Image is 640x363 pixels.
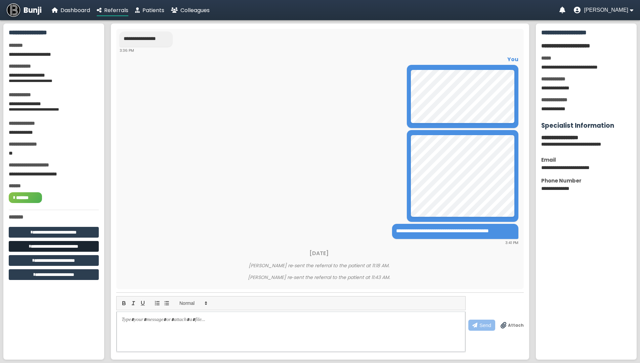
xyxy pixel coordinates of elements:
button: underline [138,299,147,307]
span: Colleagues [180,6,210,14]
div: [PERSON_NAME] re‑sent the referral to the patient at 11:43 AM. [120,274,518,281]
a: Referrals [97,6,128,14]
button: list: ordered [153,299,162,307]
button: italic [129,299,138,307]
div: Email [541,156,631,164]
button: list: bullet [162,299,171,307]
span: 3:36 PM [120,48,134,53]
span: Referrals [104,6,128,14]
a: Patients [135,6,164,14]
div: [PERSON_NAME] re‑sent the referral to the patient at 11:18 AM. [120,262,518,269]
a: Notifications [559,7,565,13]
div: You [120,55,518,64]
img: Bunji Dental Referral Management [7,3,20,17]
span: Patients [142,6,164,14]
span: [PERSON_NAME] [584,7,628,13]
button: Send [468,320,495,331]
span: Bunji [24,5,42,16]
a: Dashboard [52,6,90,14]
button: User menu [574,7,633,13]
span: Attach [508,322,524,328]
span: 3:41 PM [505,240,518,245]
span: Dashboard [60,6,90,14]
button: bold [119,299,129,307]
label: Drag & drop files anywhere to attach [501,322,524,329]
a: Colleagues [171,6,210,14]
div: [DATE] [120,249,518,257]
div: Phone Number [541,177,631,185]
h3: Specialist Information [541,121,631,130]
a: Bunji [7,3,42,17]
span: Send [479,322,491,328]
